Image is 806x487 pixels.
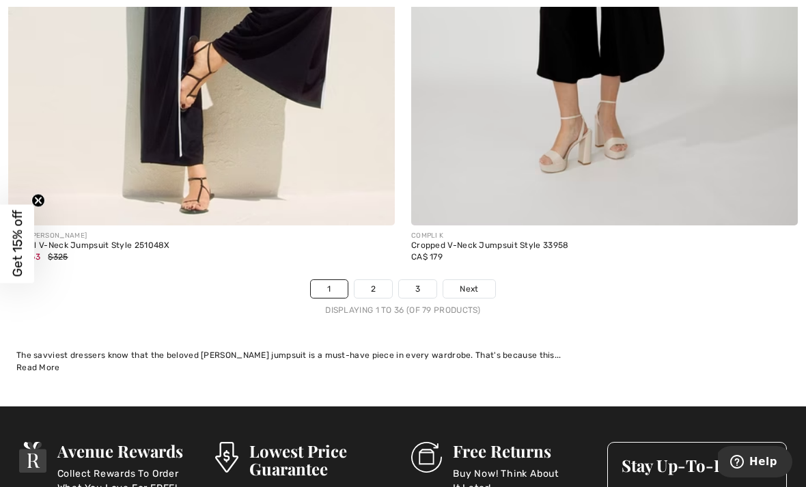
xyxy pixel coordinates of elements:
h3: Avenue Rewards [57,442,199,460]
span: CA$ 179 [411,252,443,262]
img: Lowest Price Guarantee [215,442,238,473]
span: Get 15% off [10,210,25,277]
button: Close teaser [31,193,45,207]
div: COMPLI K [411,231,798,241]
img: Avenue Rewards [19,442,46,473]
h3: Free Returns [453,442,591,460]
h3: Stay Up-To-Date [622,456,773,474]
a: Next [443,280,495,298]
a: 2 [355,280,392,298]
div: Cropped V-Neck Jumpsuit Style 33958 [411,241,798,251]
h3: Lowest Price Guarantee [249,442,395,477]
iframe: Opens a widget where you can find more information [718,446,792,480]
div: The savviest dressers know that the beloved [PERSON_NAME] jumpsuit is a must-have piece in every ... [16,349,790,361]
a: 3 [399,280,436,298]
div: Formal V-Neck Jumpsuit Style 251048X [8,241,395,251]
span: $325 [48,252,68,262]
span: Next [460,283,478,295]
span: Read More [16,363,60,372]
a: 1 [311,280,347,298]
div: [PERSON_NAME] [8,231,395,241]
img: Free Returns [411,442,442,473]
